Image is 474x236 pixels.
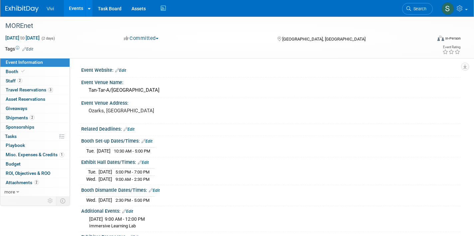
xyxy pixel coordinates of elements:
span: ROI, Objectives & ROO [6,171,50,176]
td: Tue. [86,147,97,154]
div: Booth Dismantle Dates/Times: [81,185,461,194]
div: Event Venue Address: [81,98,461,106]
a: Search [402,3,433,15]
span: Vivi [47,6,54,11]
a: Edit [141,139,152,144]
span: 2 [30,115,35,120]
td: Wed. [86,176,99,182]
span: to [19,35,26,41]
span: 3 [48,87,53,92]
div: MOREnet [3,20,422,32]
span: Misc. Expenses & Credits [6,152,64,157]
span: 10:30 AM - 5:00 PM [114,149,150,154]
td: [DATE] [99,176,112,182]
div: Related Deadlines: [81,124,461,133]
span: Budget [6,161,21,167]
span: 2 [34,180,39,185]
span: Staff [6,78,22,83]
td: Tags [5,46,33,52]
span: Giveaways [6,106,27,111]
div: Exhibit Hall Dates/Times: [81,157,461,166]
div: Event Format [393,35,461,45]
span: 2 [17,78,22,83]
div: Event Website: [81,65,461,74]
span: 5:00 PM - 7:00 PM [116,170,149,175]
pre: Ozarks, [GEOGRAPHIC_DATA] [89,108,232,114]
span: [DATE] [DATE] [5,35,40,41]
span: 2:30 PM - 5:00 PM [116,198,149,203]
span: Tasks [5,134,17,139]
div: In-Person [445,36,461,41]
div: Event Venue Name: [81,77,461,86]
span: 1 [59,152,64,157]
a: Budget [0,160,70,169]
td: [DATE] [97,147,111,154]
span: [GEOGRAPHIC_DATA], [GEOGRAPHIC_DATA] [282,37,365,42]
img: Sara Membreno [441,2,454,15]
i: Booth reservation complete [21,69,25,73]
span: Playbook [6,143,25,148]
a: more [0,187,70,196]
td: [DATE] [99,169,112,176]
div: Additional Events: [81,206,461,215]
a: Staff2 [0,76,70,85]
td: Personalize Event Tab Strip [45,196,56,205]
a: Edit [22,47,33,52]
img: Format-Inperson.png [437,36,444,41]
a: Shipments2 [0,113,70,122]
a: ROI, Objectives & ROO [0,169,70,178]
td: Toggle Event Tabs [56,196,70,205]
a: Giveaways [0,104,70,113]
div: Immersive Learning Lab [89,223,456,229]
a: Edit [122,209,133,214]
div: Tan-Tar-A/[GEOGRAPHIC_DATA] [86,85,456,95]
a: Edit [149,188,160,193]
td: Tue. [86,169,99,176]
span: Asset Reservations [6,96,45,102]
span: Sponsorships [6,124,34,130]
a: Attachments2 [0,178,70,187]
a: Edit [115,68,126,73]
span: 9:00 AM - 2:30 PM [116,177,149,182]
a: Tasks [0,132,70,141]
a: Misc. Expenses & Credits1 [0,150,70,159]
a: Edit [123,127,134,132]
span: more [4,189,15,194]
span: Attachments [6,180,39,185]
div: Booth Set-up Dates/Times: [81,136,461,145]
span: Event Information [6,59,43,65]
td: [DATE] [99,196,112,203]
span: (2 days) [41,36,55,41]
span: Search [411,6,426,11]
td: Wed. [86,196,99,203]
span: Booth [6,69,26,74]
span: Travel Reservations [6,87,53,92]
div: Event Rating [442,46,460,49]
span: Shipments [6,115,35,120]
a: Asset Reservations [0,95,70,104]
button: Committed [121,35,161,42]
a: Event Information [0,58,70,67]
a: Sponsorships [0,123,70,132]
a: Booth [0,67,70,76]
img: ExhibitDay [5,6,39,12]
a: Edit [138,160,149,165]
a: Travel Reservations3 [0,85,70,94]
a: Playbook [0,141,70,150]
span: [DATE] 9:00 AM - 12:00 PM [89,216,145,222]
